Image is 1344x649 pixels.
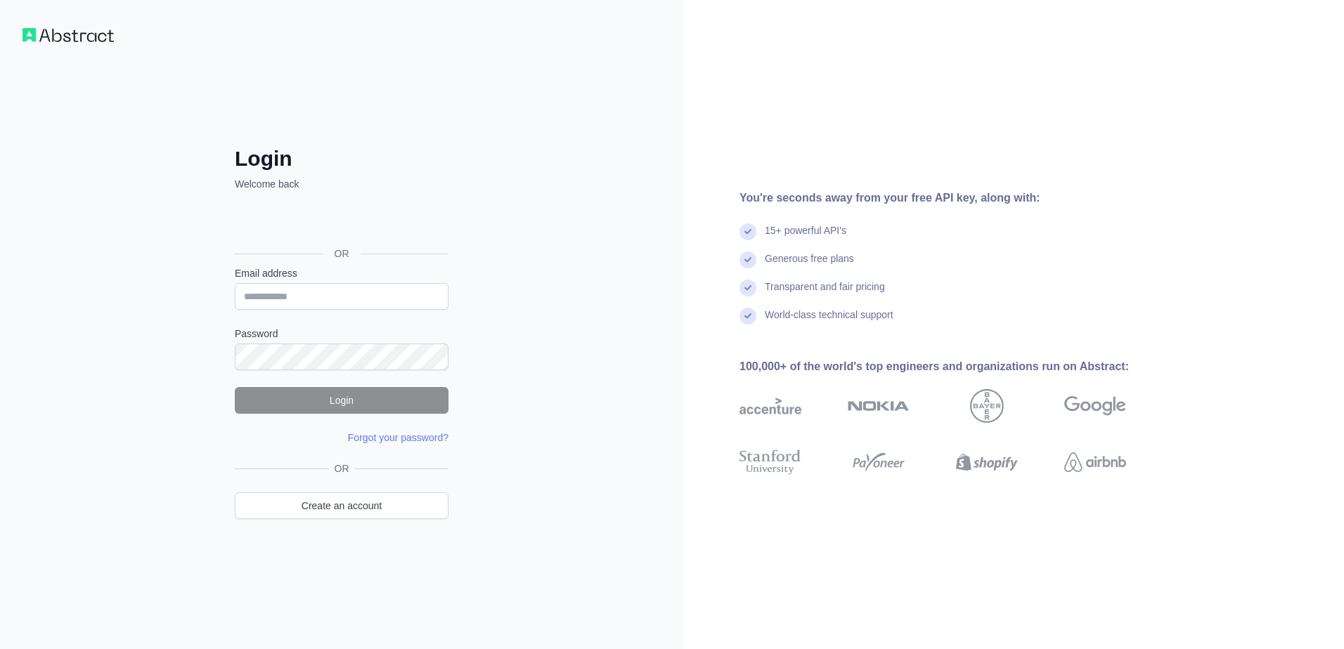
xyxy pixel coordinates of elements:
[235,492,448,519] a: Create an account
[22,28,114,42] img: Workflow
[739,308,756,324] img: check mark
[1064,389,1126,423] img: google
[323,247,361,261] span: OR
[235,146,448,171] h2: Login
[739,389,801,423] img: accenture
[765,280,885,308] div: Transparent and fair pricing
[956,447,1018,478] img: shopify
[739,251,756,268] img: check mark
[1064,447,1126,478] img: airbnb
[765,251,854,280] div: Generous free plans
[765,223,846,251] div: 15+ powerful API's
[765,308,893,336] div: World-class technical support
[739,447,801,478] img: stanford university
[235,387,448,414] button: Login
[329,461,355,476] span: OR
[739,358,1171,375] div: 100,000+ of the world's top engineers and organizations run on Abstract:
[235,177,448,191] p: Welcome back
[235,327,448,341] label: Password
[235,266,448,280] label: Email address
[970,389,1004,423] img: bayer
[228,206,453,237] iframe: Sign in with Google Button
[848,447,910,478] img: payoneer
[739,190,1171,206] div: You're seconds away from your free API key, along with:
[739,280,756,296] img: check mark
[848,389,910,423] img: nokia
[739,223,756,240] img: check mark
[348,432,448,443] a: Forgot your password?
